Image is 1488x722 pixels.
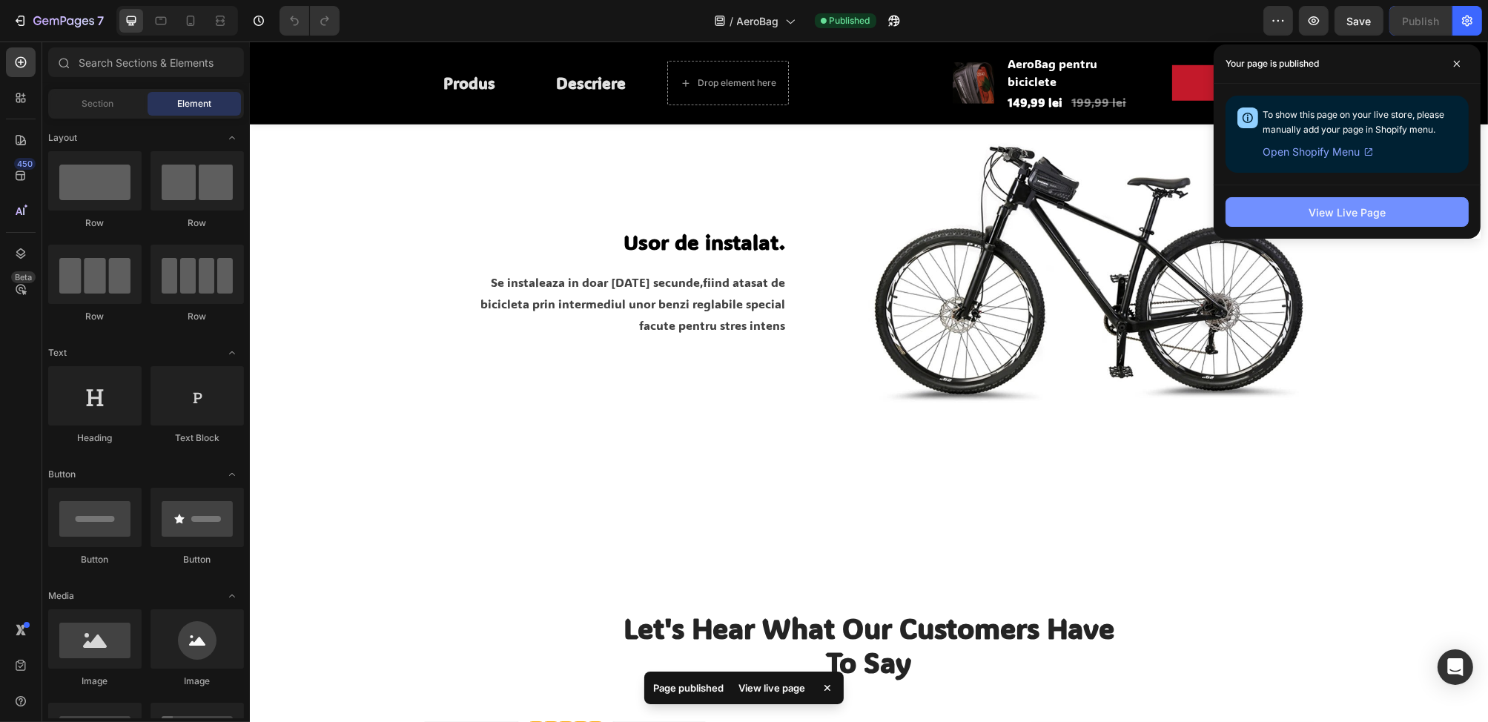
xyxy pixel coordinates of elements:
span: To show this page on your live store, please manually add your page in Shopify menu. [1263,109,1444,135]
span: Toggle open [220,126,244,150]
img: Alt Image [619,17,1064,462]
div: Buy Now [968,33,1019,50]
div: Row [151,310,244,323]
span: Open Shopify Menu [1263,143,1360,161]
span: Media [48,589,74,603]
span: Button [48,468,76,481]
button: View Live Page [1226,197,1469,227]
div: Image [48,675,142,688]
div: Button [48,553,142,566]
span: Published [830,14,870,27]
button: 7 [6,6,110,36]
span: Toggle open [220,341,244,365]
p: Page published [653,680,724,695]
div: Open Intercom Messenger [1438,649,1473,685]
span: Save [1347,15,1372,27]
div: Heading [48,431,142,445]
span: Toggle open [220,584,244,608]
div: Undo/Redo [280,6,340,36]
p: 7 [97,12,104,30]
button: Publish [1389,6,1452,36]
span: / [730,13,734,29]
span: Toggle open [220,463,244,486]
span: Element [177,97,211,110]
input: Search Sections & Elements [48,47,244,77]
div: Beta [11,271,36,283]
div: Row [48,216,142,230]
span: AeroBag [737,13,779,29]
div: Publish [1402,13,1439,29]
div: 199,99 lei [820,50,878,71]
div: 450 [14,158,36,170]
div: Row [48,310,142,323]
p: Let's Hear What Our Customers Have To Say [361,570,877,637]
div: Image [151,675,244,688]
p: Your page is published [1226,56,1319,71]
span: Section [82,97,114,110]
iframe: Design area [250,42,1488,722]
div: Row [151,216,244,230]
div: Button [151,553,244,566]
div: 149,99 lei [756,50,814,71]
p: Se instaleaza in doar [DATE] secunde,fiind atasat de bicicleta prin intermediul unor benzi reglab... [216,231,535,294]
span: Layout [48,131,77,145]
div: View Live Page [1309,205,1386,220]
p: Usor de instalat. [216,185,535,216]
div: Text Block [151,431,244,445]
button: Save [1335,6,1383,36]
button: Buy Now [922,24,1064,59]
span: Text [48,346,67,360]
div: View live page [730,678,814,698]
